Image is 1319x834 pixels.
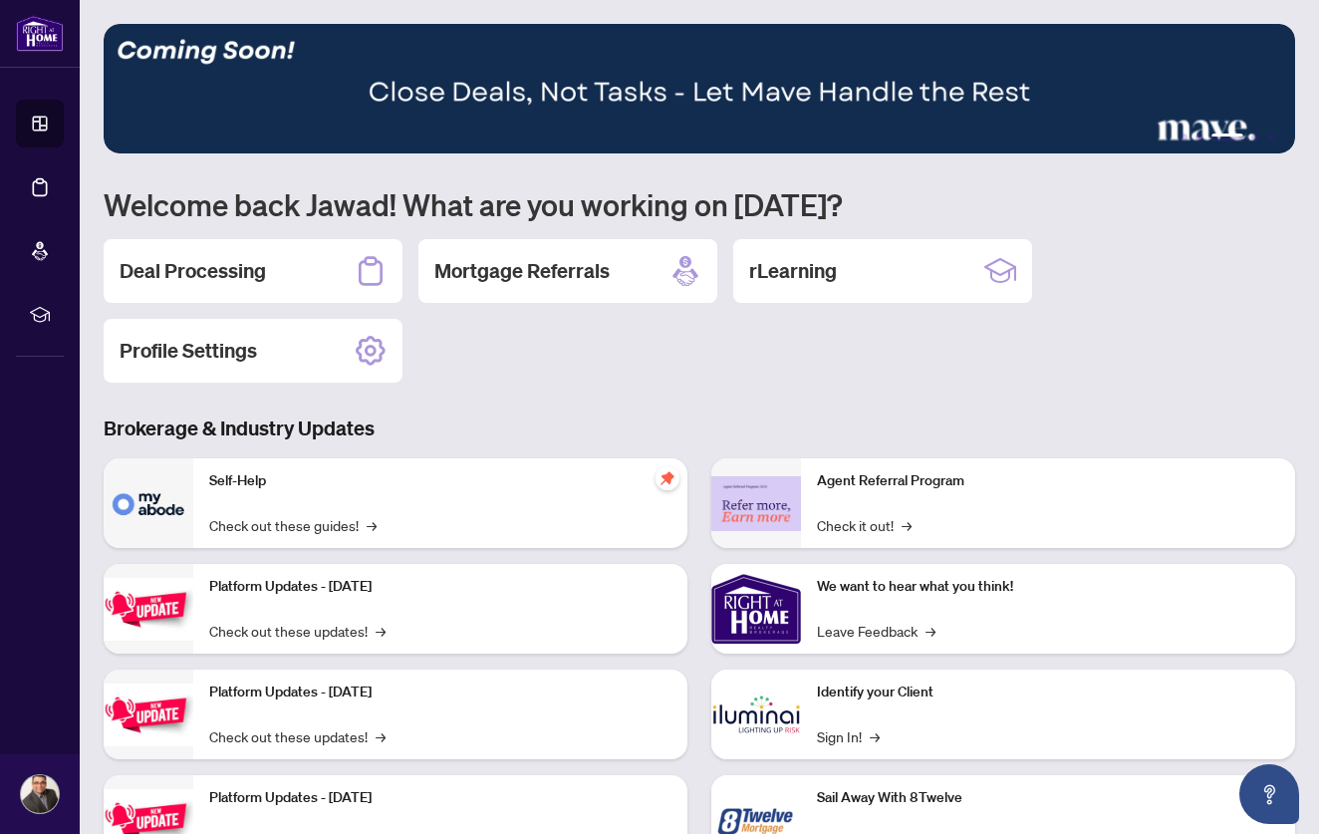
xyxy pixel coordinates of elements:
[209,787,671,809] p: Platform Updates - [DATE]
[817,576,1279,598] p: We want to hear what you think!
[656,466,679,490] span: pushpin
[902,514,912,536] span: →
[104,24,1295,153] img: Slide 2
[104,684,193,746] img: Platform Updates - July 8, 2025
[711,670,801,759] img: Identify your Client
[376,725,386,747] span: →
[1267,134,1275,141] button: 5
[925,620,935,642] span: →
[209,725,386,747] a: Check out these updates!→
[817,620,935,642] a: Leave Feedback→
[817,725,880,747] a: Sign In!→
[817,787,1279,809] p: Sail Away With 8Twelve
[1211,134,1243,141] button: 3
[1239,764,1299,824] button: Open asap
[16,15,64,52] img: logo
[209,620,386,642] a: Check out these updates!→
[1251,134,1259,141] button: 4
[209,682,671,703] p: Platform Updates - [DATE]
[104,458,193,548] img: Self-Help
[1195,134,1203,141] button: 2
[376,620,386,642] span: →
[120,337,257,365] h2: Profile Settings
[870,725,880,747] span: →
[209,514,377,536] a: Check out these guides!→
[21,775,59,813] img: Profile Icon
[817,514,912,536] a: Check it out!→
[209,576,671,598] p: Platform Updates - [DATE]
[120,257,266,285] h2: Deal Processing
[209,470,671,492] p: Self-Help
[104,415,1295,442] h3: Brokerage & Industry Updates
[104,578,193,641] img: Platform Updates - July 21, 2025
[817,470,1279,492] p: Agent Referral Program
[104,185,1295,223] h1: Welcome back Jawad! What are you working on [DATE]?
[749,257,837,285] h2: rLearning
[1180,134,1187,141] button: 1
[711,476,801,531] img: Agent Referral Program
[367,514,377,536] span: →
[711,564,801,654] img: We want to hear what you think!
[434,257,610,285] h2: Mortgage Referrals
[817,682,1279,703] p: Identify your Client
